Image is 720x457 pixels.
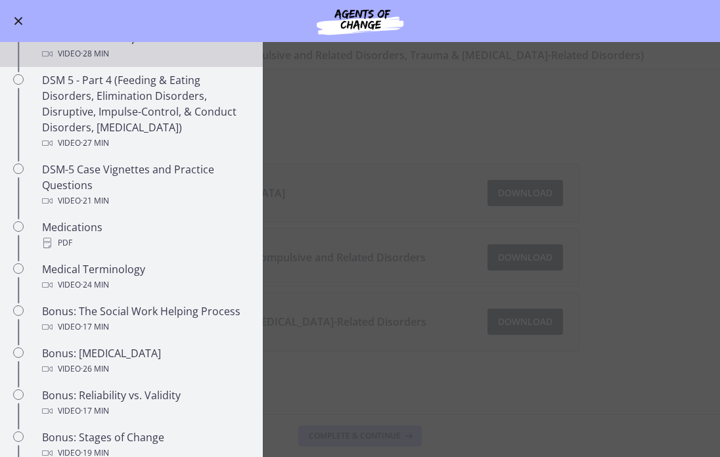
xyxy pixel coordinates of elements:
div: Bonus: [MEDICAL_DATA] [42,345,247,377]
span: · 17 min [81,403,109,419]
div: PDF [42,235,247,251]
span: · 26 min [81,361,109,377]
div: Video [42,277,247,293]
span: · 24 min [81,277,109,293]
div: Video [42,403,247,419]
div: Medical Terminology [42,261,247,293]
span: · 21 min [81,193,109,209]
button: Enable menu [11,13,26,29]
div: Video [42,46,247,62]
span: · 27 min [81,135,109,151]
div: Video [42,319,247,335]
div: DSM 5 - Part 4 (Feeding & Eating Disorders, Elimination Disorders, Disruptive, Impulse-Control, &... [42,72,247,151]
div: DSM-5 Case Vignettes and Practice Questions [42,162,247,209]
div: Video [42,361,247,377]
span: · 17 min [81,319,109,335]
div: Video [42,135,247,151]
div: Video [42,193,247,209]
span: · 28 min [81,46,109,62]
div: Bonus: Reliability vs. Validity [42,387,247,419]
div: Bonus: The Social Work Helping Process [42,303,247,335]
div: Medications [42,219,247,251]
img: Agents of Change Social Work Test Prep [281,5,439,37]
